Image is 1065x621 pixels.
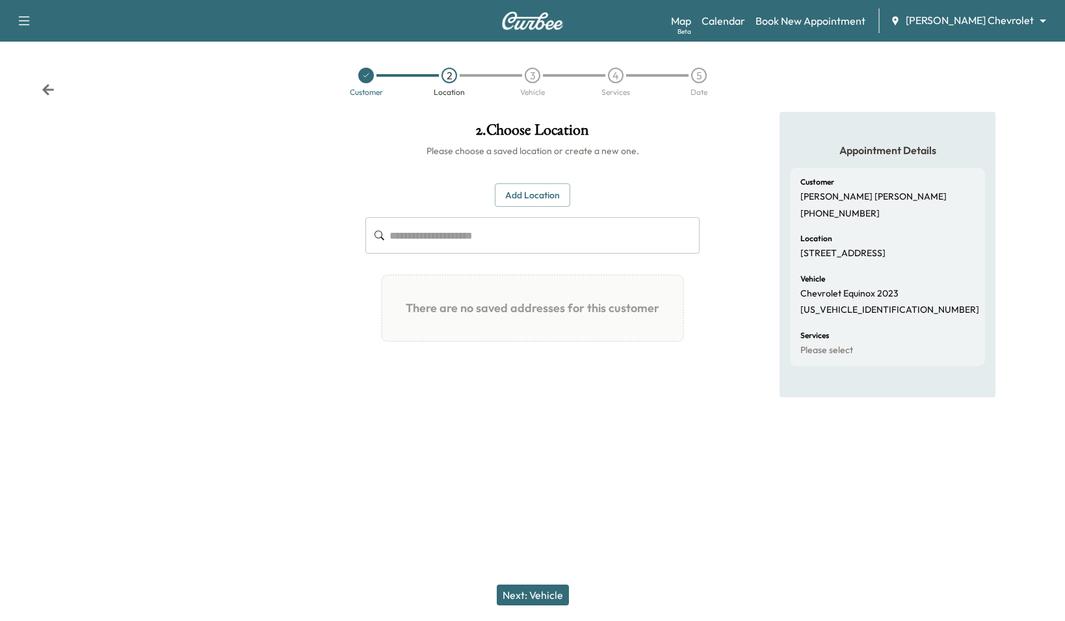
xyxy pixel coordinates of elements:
[690,88,707,96] div: Date
[800,208,880,220] p: [PHONE_NUMBER]
[800,345,853,356] p: Please select
[800,304,979,316] p: [US_VEHICLE_IDENTIFICATION_NUMBER]
[520,88,545,96] div: Vehicle
[497,585,569,605] button: Next: Vehicle
[608,68,624,83] div: 4
[365,144,700,157] h6: Please choose a saved location or create a new one.
[501,12,564,30] img: Curbee Logo
[790,143,985,157] h5: Appointment Details
[800,178,834,186] h6: Customer
[702,13,745,29] a: Calendar
[800,275,825,283] h6: Vehicle
[365,122,700,144] h1: 2 . Choose Location
[350,88,383,96] div: Customer
[800,288,899,300] p: Chevrolet Equinox 2023
[677,27,691,36] div: Beta
[671,13,691,29] a: MapBeta
[393,286,672,330] h1: There are no saved addresses for this customer
[525,68,540,83] div: 3
[42,83,55,96] div: Back
[691,68,707,83] div: 5
[495,183,570,207] button: Add Location
[800,191,947,203] p: [PERSON_NAME] [PERSON_NAME]
[906,13,1034,28] span: [PERSON_NAME] Chevrolet
[441,68,457,83] div: 2
[800,332,829,339] h6: Services
[434,88,465,96] div: Location
[800,235,832,243] h6: Location
[601,88,630,96] div: Services
[756,13,865,29] a: Book New Appointment
[800,248,886,259] p: [STREET_ADDRESS]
